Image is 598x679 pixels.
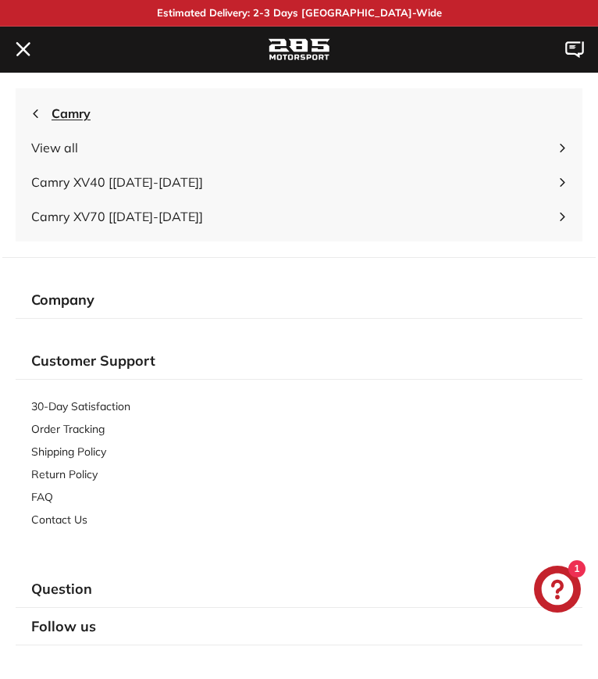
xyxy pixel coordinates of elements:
span: Camry [52,104,567,123]
a: Order Tracking [31,418,105,441]
p: Estimated Delivery: 2-3 Days [GEOGRAPHIC_DATA]-Wide [157,5,442,21]
button: Camry [16,96,582,130]
span: Camry XV40 [[DATE]-[DATE]] [31,173,550,191]
div: Customer Support [16,342,582,380]
div: Question [16,570,582,608]
img: Logo_285_Motorsport_areodynamics_components [268,37,330,63]
path: . [17,43,29,55]
a: Shipping Policy [31,441,106,463]
span: View all [31,138,550,157]
div: Company [16,281,582,319]
a: View all [16,130,582,165]
inbox-online-store-chat: Shopify online store chat [529,566,586,616]
a: Camry XV40 [[DATE]-[DATE]] [16,165,582,199]
span: Camry XV70 [[DATE]-[DATE]] [31,207,550,226]
a: Contact Us [31,509,87,531]
a: 30-Day Satisfaction [31,395,130,418]
a: Return Policy [31,463,98,486]
div: Follow us [16,608,582,645]
a: FAQ [31,486,53,509]
a: Camry XV70 [[DATE]-[DATE]] [16,199,582,234]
